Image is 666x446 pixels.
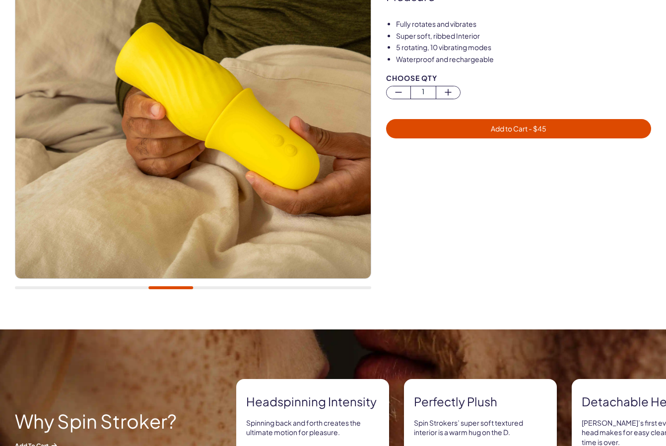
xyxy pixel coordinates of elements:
[246,393,379,410] strong: Headspinning intensity
[411,86,435,98] span: 1
[396,55,651,64] li: Waterproof and rechargeable
[386,119,651,138] button: Add to Cart - $45
[414,393,547,410] strong: Perfectly plush
[414,418,547,438] p: Spin Strokers’ super soft textured interior is a warm hug on the D.
[396,43,651,53] li: 5 rotating, 10 vibrating modes
[396,31,651,41] li: Super soft, ribbed Interior
[396,19,651,29] li: Fully rotates and vibrates
[15,411,194,432] h2: Why Spin Stroker?
[491,124,546,133] span: Add to Cart
[246,418,379,438] p: Spinning back and forth creates the ultimate motion for pleasure.
[386,74,651,82] div: Choose Qty
[528,124,546,133] span: - $ 45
